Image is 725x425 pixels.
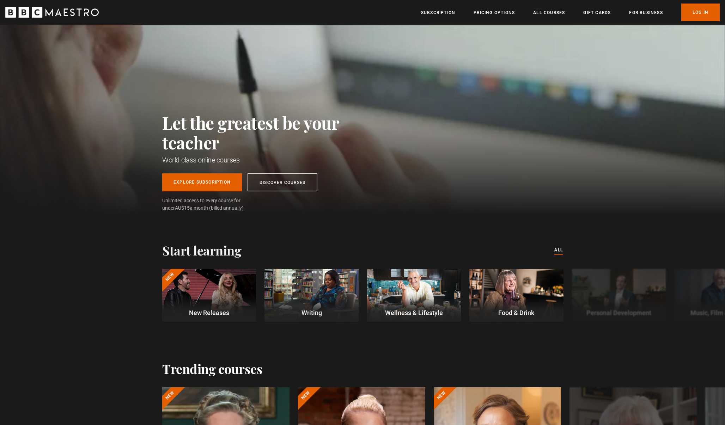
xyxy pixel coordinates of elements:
h2: Trending courses [162,361,262,376]
a: Discover Courses [248,173,317,191]
p: Wellness & Lifestyle [367,308,461,318]
p: Personal Development [572,308,666,318]
h2: Let the greatest be your teacher [162,113,370,152]
p: Writing [264,308,358,318]
a: Log In [681,4,720,21]
a: Food & Drink [469,269,563,322]
svg: BBC Maestro [5,7,99,18]
a: Explore Subscription [162,173,242,191]
p: New Releases [162,308,256,318]
a: All [554,246,563,254]
a: Gift Cards [583,9,611,16]
a: All Courses [533,9,565,16]
a: Wellness & Lifestyle [367,269,461,322]
a: Personal Development [572,269,666,322]
span: Unlimited access to every course for under a month (billed annually) [162,197,257,212]
nav: Primary [421,4,720,21]
a: Pricing Options [474,9,515,16]
a: Writing [264,269,358,322]
a: For business [629,9,663,16]
span: AU$15 [175,205,190,211]
h1: World-class online courses [162,155,370,165]
a: Subscription [421,9,455,16]
p: Food & Drink [469,308,563,318]
a: New New Releases [162,269,256,322]
h2: Start learning [162,243,241,258]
